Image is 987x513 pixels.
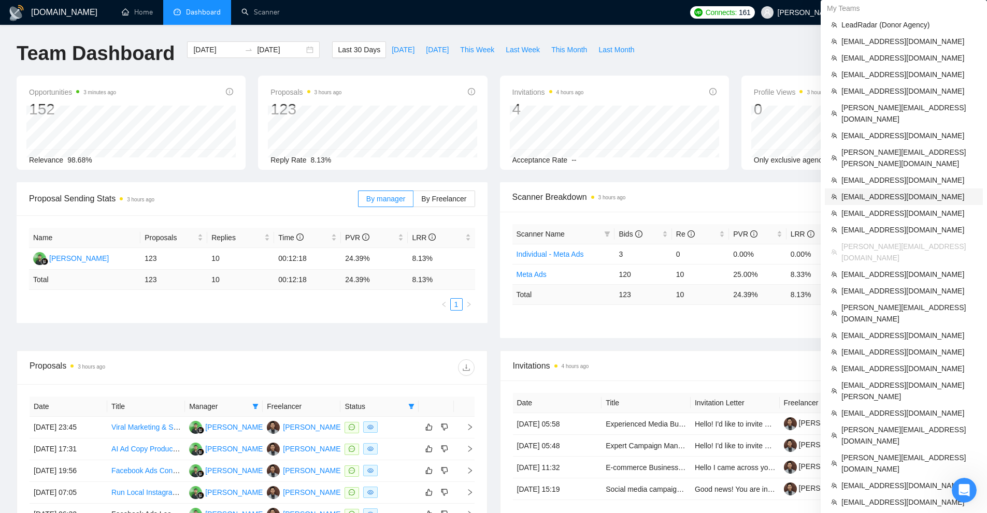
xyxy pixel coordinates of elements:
button: dislike [438,421,451,433]
td: E-commerce Business: Meta Ads Setup Assistance [602,457,691,478]
img: MG [267,486,280,499]
img: gigradar-bm.png [197,492,204,499]
span: Last Month [598,44,634,55]
span: team [831,365,837,372]
button: Last 30 Days [332,41,386,58]
span: [DATE] [392,44,414,55]
a: [PERSON_NAME] [784,484,859,492]
span: Manager [189,401,248,412]
a: [PERSON_NAME] [784,462,859,471]
button: right [463,298,475,311]
span: [EMAIL_ADDRESS][DOMAIN_NAME][PERSON_NAME] [841,379,977,402]
span: info-circle [362,233,369,241]
span: team [831,249,837,255]
td: 123 [140,270,207,290]
span: dislike [441,488,448,496]
span: This Week [460,44,494,55]
td: 8.13 % [408,270,475,290]
span: -- [571,156,576,164]
span: [EMAIL_ADDRESS][DOMAIN_NAME] [841,480,977,491]
span: message [349,424,355,430]
a: FF[PERSON_NAME] [189,488,265,496]
button: like [423,443,435,455]
a: MG[PERSON_NAME] [267,488,342,496]
img: FF [189,443,202,456]
span: This Month [551,44,587,55]
span: Invitations [513,359,958,372]
span: [EMAIL_ADDRESS][DOMAIN_NAME] [841,346,977,358]
td: [DATE] 15:19 [513,478,602,500]
span: Proposals [145,232,195,243]
td: 0.00% [786,244,843,264]
button: left [438,298,450,311]
td: 123 [614,284,671,304]
span: Time [278,233,303,242]
span: [EMAIL_ADDRESS][DOMAIN_NAME] [841,407,977,419]
td: 10 [672,284,729,304]
span: to [245,46,253,54]
a: Viral Marketing & Short-Form Growth Expert Needed for TikTok, Snap, and Reels [111,423,371,431]
td: Facebook Ads Consultant for Holiday Season Campaign [107,460,185,482]
td: [DATE] 05:58 [513,413,602,435]
span: dislike [441,466,448,475]
td: Run Local Instagram & Facebook Ads for Toy Vault [107,482,185,504]
button: Last Week [500,41,546,58]
a: AI Ad Copy Production & QA Specialist (Meta Ads, AU Education) [111,445,321,453]
span: [EMAIL_ADDRESS][DOMAIN_NAME] [841,69,977,80]
button: like [423,486,435,499]
td: 10 [207,248,274,270]
img: MG [267,421,280,434]
span: PVR [345,233,369,242]
span: [EMAIL_ADDRESS][DOMAIN_NAME] [841,330,977,341]
td: 10 [672,264,729,284]
td: 0 [672,244,729,264]
span: team [831,155,837,161]
span: user [764,9,771,16]
span: PVR [733,230,757,238]
td: 24.39% [341,248,408,270]
img: gigradar-bm.png [197,427,204,434]
td: Expert Campaign Manager for Brand Promotion [602,435,691,457]
a: Experienced Media Buyer for SaaS Ads (Google & Meta) [606,420,789,428]
div: [PERSON_NAME] [283,487,342,498]
img: gigradar-bm.png [197,470,204,477]
img: FF [33,252,46,265]
span: eye [367,424,374,430]
span: right [458,467,474,474]
span: [EMAIL_ADDRESS][DOMAIN_NAME] [841,224,977,236]
span: team [831,55,837,61]
input: Start date [193,44,240,55]
td: [DATE] 19:56 [30,460,107,482]
span: Dashboard [186,8,221,17]
span: [PERSON_NAME][EMAIL_ADDRESS][PERSON_NAME][DOMAIN_NAME] [841,146,977,169]
button: dislike [438,486,451,499]
div: 123 [270,99,341,119]
span: dashboard [174,8,181,16]
span: team [831,349,837,355]
span: info-circle [635,230,642,238]
a: Facebook Ads Consultant for Holiday Season Campaign [111,466,292,475]
td: 120 [614,264,671,284]
li: Previous Page [438,298,450,311]
td: 123 [140,248,207,270]
span: LRR [412,233,436,242]
div: [PERSON_NAME] [205,487,265,498]
span: info-circle [750,230,757,238]
span: team [831,482,837,489]
span: eye [367,489,374,495]
td: Experienced Media Buyer for SaaS Ads (Google & Meta) [602,413,691,435]
a: Expert Campaign Manager for Brand Promotion [606,442,759,450]
li: 1 [450,298,463,311]
iframe: Intercom live chat [952,478,977,503]
span: Connects: [706,7,737,18]
span: team [831,388,837,394]
span: right [458,423,474,431]
span: team [831,460,837,466]
span: team [831,410,837,416]
th: Date [513,393,602,413]
a: FF[PERSON_NAME] [189,422,265,431]
td: 8.13 % [786,284,843,304]
span: Proposal Sending Stats [29,192,358,205]
a: Individual - Meta Ads [517,250,584,258]
button: Last Month [593,41,640,58]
